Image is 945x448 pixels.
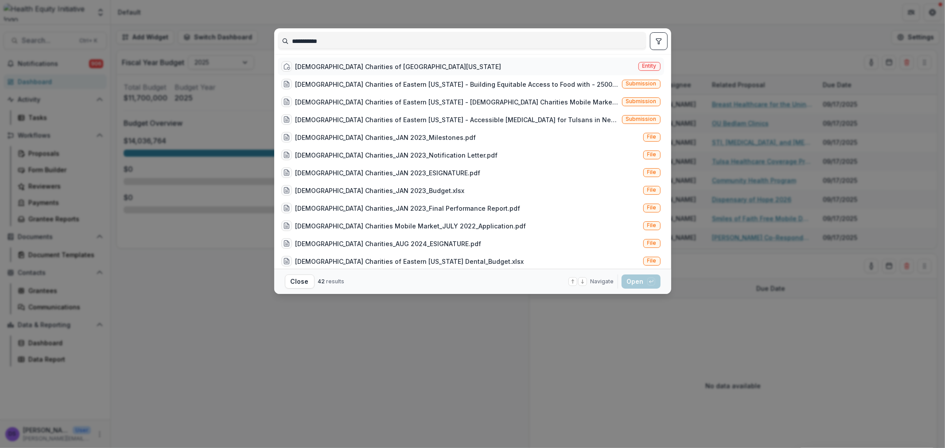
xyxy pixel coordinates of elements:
span: File [647,134,657,140]
span: results [327,278,345,285]
span: Submission [626,81,657,87]
div: [DEMOGRAPHIC_DATA] Charities of Eastern [US_STATE] - Accessible [MEDICAL_DATA] for Tulsans in Nee... [296,115,618,124]
span: Submission [626,98,657,104]
span: File [647,258,657,264]
button: Close [285,274,315,289]
span: 42 [318,278,325,285]
span: File [647,151,657,158]
div: [DEMOGRAPHIC_DATA] Charities of Eastern [US_STATE] Dental_Budget.xlsx [296,257,524,266]
div: [DEMOGRAPHIC_DATA] Charities_AUG 2024_ESIGNATURE.pdf [296,239,482,248]
div: [DEMOGRAPHIC_DATA] Charities of Eastern [US_STATE] - [DEMOGRAPHIC_DATA] Charities Mobile Market -... [296,97,618,107]
div: [DEMOGRAPHIC_DATA] Charities of Eastern [US_STATE] - Building Equitable Access to Food with - 250... [296,80,618,89]
span: Navigate [591,278,614,286]
div: [DEMOGRAPHIC_DATA] Charities_JAN 2023_Milestones.pdf [296,133,476,142]
span: File [647,169,657,175]
div: [DEMOGRAPHIC_DATA] Charities_JAN 2023_ESIGNATURE.pdf [296,168,481,178]
div: [DEMOGRAPHIC_DATA] Charities of [GEOGRAPHIC_DATA][US_STATE] [296,62,502,71]
span: Submission [626,116,657,122]
div: [DEMOGRAPHIC_DATA] Charities_JAN 2023_Budget.xlsx [296,186,465,195]
button: toggle filters [650,32,668,50]
div: [DEMOGRAPHIC_DATA] Charities Mobile Market_JULY 2022_Application.pdf [296,221,526,231]
span: Entity [642,63,657,69]
div: [DEMOGRAPHIC_DATA] Charities_JAN 2023_Notification Letter.pdf [296,151,498,160]
span: File [647,187,657,193]
div: [DEMOGRAPHIC_DATA] Charities_JAN 2023_Final Performance Report.pdf [296,204,521,213]
span: File [647,205,657,211]
span: File [647,240,657,246]
span: File [647,222,657,228]
button: Open [622,274,661,289]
